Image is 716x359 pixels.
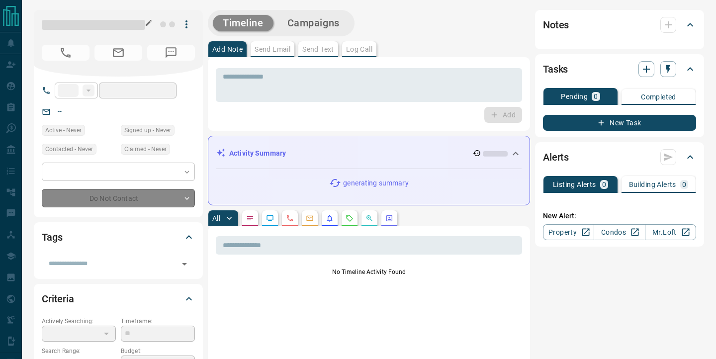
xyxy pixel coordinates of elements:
[147,45,195,61] span: No Number
[365,214,373,222] svg: Opportunities
[121,317,195,326] p: Timeframe:
[124,125,171,135] span: Signed up - Never
[212,46,243,53] p: Add Note
[346,214,354,222] svg: Requests
[216,268,522,276] p: No Timeline Activity Found
[45,125,82,135] span: Active - Never
[543,149,569,165] h2: Alerts
[594,224,645,240] a: Condos
[543,224,594,240] a: Property
[326,214,334,222] svg: Listing Alerts
[45,144,93,154] span: Contacted - Never
[277,15,350,31] button: Campaigns
[42,229,62,245] h2: Tags
[42,45,89,61] span: No Number
[42,291,74,307] h2: Criteria
[216,144,522,163] div: Activity Summary
[543,211,696,221] p: New Alert:
[543,57,696,81] div: Tasks
[543,17,569,33] h2: Notes
[58,107,62,115] a: --
[178,257,191,271] button: Open
[229,148,286,159] p: Activity Summary
[124,144,167,154] span: Claimed - Never
[543,145,696,169] div: Alerts
[42,317,116,326] p: Actively Searching:
[306,214,314,222] svg: Emails
[641,93,676,100] p: Completed
[121,347,195,356] p: Budget:
[42,225,195,249] div: Tags
[553,181,596,188] p: Listing Alerts
[543,115,696,131] button: New Task
[629,181,676,188] p: Building Alerts
[42,347,116,356] p: Search Range:
[602,181,606,188] p: 0
[561,93,588,100] p: Pending
[385,214,393,222] svg: Agent Actions
[543,61,568,77] h2: Tasks
[213,15,273,31] button: Timeline
[42,287,195,311] div: Criteria
[343,178,408,188] p: generating summary
[286,214,294,222] svg: Calls
[42,189,195,207] div: Do Not Contact
[543,13,696,37] div: Notes
[212,215,220,222] p: All
[682,181,686,188] p: 0
[594,93,598,100] p: 0
[645,224,696,240] a: Mr.Loft
[246,214,254,222] svg: Notes
[266,214,274,222] svg: Lead Browsing Activity
[94,45,142,61] span: No Email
